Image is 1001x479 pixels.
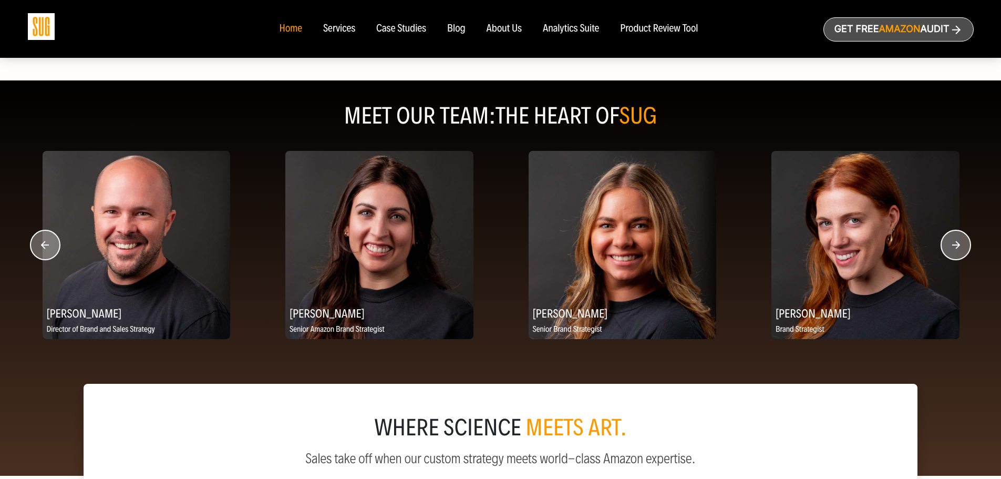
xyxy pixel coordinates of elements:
a: Get freeAmazonAudit [823,17,974,42]
img: Meridith Andrew, Senior Amazon Brand Strategist [285,151,473,339]
h2: [PERSON_NAME] [285,303,473,323]
a: Home [279,23,302,35]
h2: [PERSON_NAME] [529,303,717,323]
img: Katie Ritterbush, Senior Brand Strategist [529,151,717,339]
p: Sales take off when our custom strategy meets world-class Amazon expertise. [109,451,893,466]
h2: [PERSON_NAME] [43,303,231,323]
p: Senior Amazon Brand Strategist [285,323,473,337]
img: Emily Kozel, Brand Strategist [771,151,959,339]
a: Blog [447,23,466,35]
a: Case Studies [376,23,426,35]
span: meets art. [525,414,627,442]
a: Services [323,23,355,35]
span: SUG [620,102,657,130]
p: Senior Brand Strategist [529,323,717,337]
a: About Us [487,23,522,35]
a: Analytics Suite [543,23,599,35]
p: Director of Brand and Sales Strategy [43,323,231,337]
p: Brand Strategist [771,323,959,337]
div: where science [109,417,893,439]
img: Brett Vetter, Director of Brand and Sales Strategy [43,151,231,339]
h2: [PERSON_NAME] [771,303,959,323]
img: Sug [28,13,55,40]
a: Product Review Tool [620,23,698,35]
span: Amazon [879,24,920,35]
